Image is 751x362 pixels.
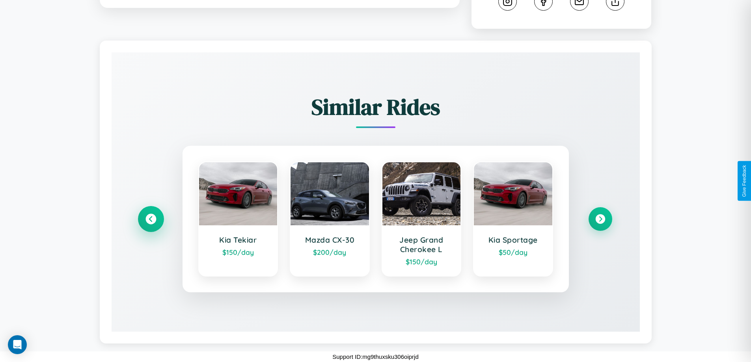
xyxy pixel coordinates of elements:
[482,235,544,245] h3: Kia Sportage
[390,257,453,266] div: $ 150 /day
[298,235,361,245] h3: Mazda CX-30
[290,162,370,277] a: Mazda CX-30$200/day
[332,351,418,362] p: Support ID: mg9thuxsku306oiprjd
[742,165,747,197] div: Give Feedback
[390,235,453,254] h3: Jeep Grand Cherokee L
[473,162,553,277] a: Kia Sportage$50/day
[198,162,278,277] a: Kia Tekiar$150/day
[8,335,27,354] div: Open Intercom Messenger
[207,248,270,256] div: $ 150 /day
[482,248,544,256] div: $ 50 /day
[298,248,361,256] div: $ 200 /day
[382,162,462,277] a: Jeep Grand Cherokee L$150/day
[139,92,612,122] h2: Similar Rides
[207,235,270,245] h3: Kia Tekiar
